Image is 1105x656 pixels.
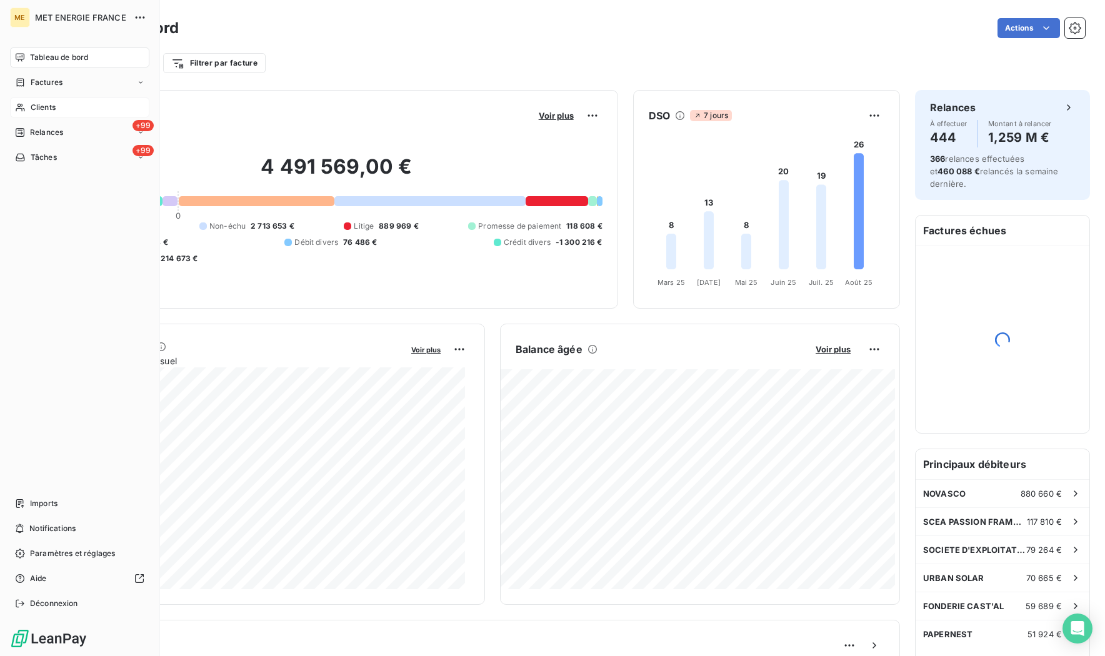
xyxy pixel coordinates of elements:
[657,278,685,287] tspan: Mars 25
[31,77,62,88] span: Factures
[10,72,149,92] a: Factures
[539,111,574,121] span: Voir plus
[35,12,126,22] span: MET ENERGIE FRANCE
[31,102,56,113] span: Clients
[923,629,972,639] span: PAPERNEST
[354,221,374,232] span: Litige
[411,345,441,354] span: Voir plus
[1026,601,1062,611] span: 59 689 €
[697,278,721,287] tspan: [DATE]
[923,545,1026,555] span: SOCIETE D'EXPLOITATION DES MARCHES COMMUNAUX
[10,47,149,67] a: Tableau de bord
[31,152,57,163] span: Tâches
[30,127,63,138] span: Relances
[988,127,1052,147] h4: 1,259 M €
[516,342,582,357] h6: Balance âgée
[10,569,149,589] a: Aide
[1026,545,1062,555] span: 79 264 €
[916,449,1089,479] h6: Principaux débiteurs
[478,221,561,232] span: Promesse de paiement
[10,122,149,142] a: +99Relances
[294,237,338,248] span: Débit divers
[930,127,967,147] h4: 444
[816,344,851,354] span: Voir plus
[343,237,377,248] span: 76 486 €
[1026,573,1062,583] span: 70 665 €
[10,629,87,649] img: Logo LeanPay
[937,166,979,176] span: 460 088 €
[734,278,757,287] tspan: Mai 25
[407,344,444,355] button: Voir plus
[923,573,984,583] span: URBAN SOLAR
[812,344,854,355] button: Voir plus
[988,120,1052,127] span: Montant à relancer
[1021,489,1062,499] span: 880 660 €
[10,147,149,167] a: +99Tâches
[163,53,266,73] button: Filtrer par facture
[504,237,551,248] span: Crédit divers
[535,110,577,121] button: Voir plus
[10,97,149,117] a: Clients
[29,523,76,534] span: Notifications
[10,494,149,514] a: Imports
[930,154,945,164] span: 366
[132,120,154,131] span: +99
[71,354,402,367] span: Chiffre d'affaires mensuel
[916,216,1089,246] h6: Factures échues
[132,145,154,156] span: +99
[71,154,602,192] h2: 4 491 569,00 €
[649,108,670,123] h6: DSO
[30,548,115,559] span: Paramètres et réglages
[1027,629,1062,639] span: 51 924 €
[997,18,1060,38] button: Actions
[923,489,966,499] span: NOVASCO
[556,237,602,248] span: -1 300 216 €
[930,120,967,127] span: À effectuer
[771,278,796,287] tspan: Juin 25
[1027,517,1062,527] span: 117 810 €
[930,100,976,115] h6: Relances
[809,278,834,287] tspan: Juil. 25
[930,154,1059,189] span: relances effectuées et relancés la semaine dernière.
[30,598,78,609] span: Déconnexion
[845,278,872,287] tspan: Août 25
[30,573,47,584] span: Aide
[30,498,57,509] span: Imports
[157,253,198,264] span: -214 673 €
[10,7,30,27] div: ME
[566,221,602,232] span: 118 608 €
[176,211,181,221] span: 0
[923,517,1027,527] span: SCEA PASSION FRAMBOISES
[923,601,1004,611] span: FONDERIE CAST'AL
[10,544,149,564] a: Paramètres et réglages
[379,221,418,232] span: 889 969 €
[690,110,732,121] span: 7 jours
[251,221,294,232] span: 2 713 653 €
[209,221,246,232] span: Non-échu
[1062,614,1092,644] div: Open Intercom Messenger
[30,52,88,63] span: Tableau de bord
